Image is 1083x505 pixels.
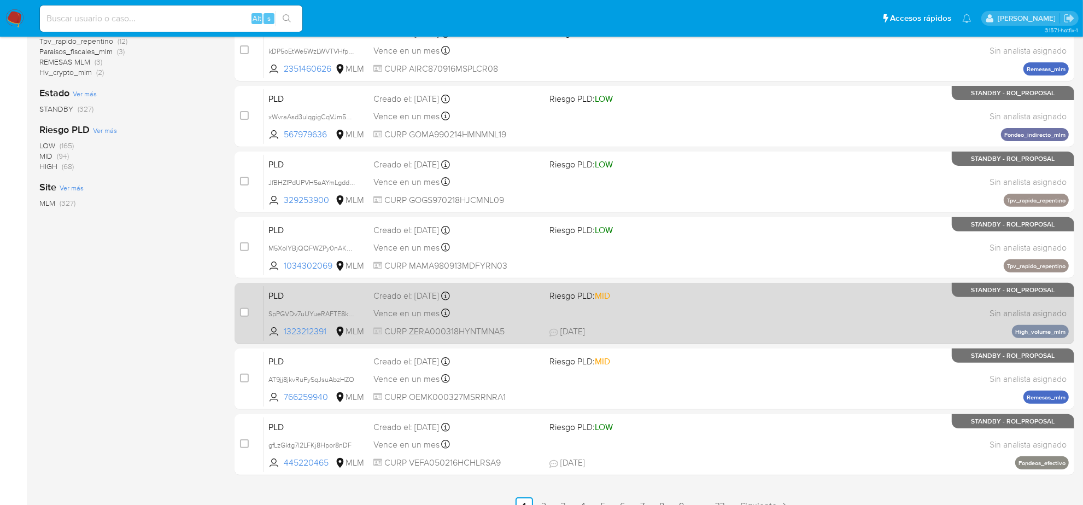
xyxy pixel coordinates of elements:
button: search-icon [276,11,298,26]
a: Salir [1063,13,1075,24]
span: s [267,13,271,24]
input: Buscar usuario o caso... [40,11,302,26]
span: 3.157.1-hotfix-1 [1045,26,1078,34]
span: Alt [253,13,261,24]
a: Notificaciones [962,14,971,23]
p: cesar.gonzalez@mercadolibre.com.mx [998,13,1059,24]
span: Accesos rápidos [890,13,951,24]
